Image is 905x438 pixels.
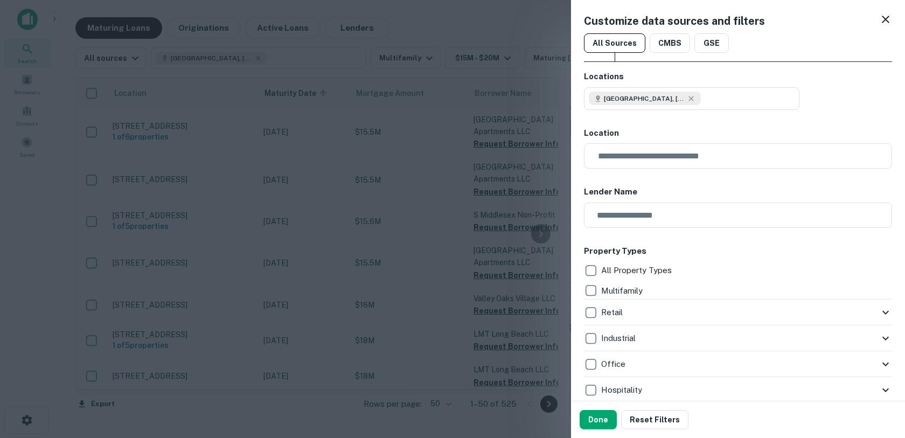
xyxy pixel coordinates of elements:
[584,71,892,83] h6: Locations
[621,410,688,429] button: Reset Filters
[694,33,729,53] button: GSE
[601,358,628,371] p: Office
[601,306,625,319] p: Retail
[584,33,645,53] button: All Sources
[584,351,892,377] div: Office
[584,325,892,351] div: Industrial
[604,94,685,103] span: [GEOGRAPHIC_DATA], [GEOGRAPHIC_DATA]
[584,300,892,325] div: Retail
[601,284,645,297] p: Multifamily
[584,186,892,198] h6: Lender Name
[584,127,892,140] h6: Location
[601,384,644,397] p: Hospitality
[650,33,690,53] button: CMBS
[851,352,905,404] iframe: Chat Widget
[584,13,765,29] h5: Customize data sources and filters
[584,87,799,110] button: [GEOGRAPHIC_DATA], [GEOGRAPHIC_DATA]
[584,377,892,403] div: Hospitality
[601,264,674,277] p: All Property Types
[601,332,638,345] p: Industrial
[580,410,617,429] button: Done
[584,245,892,258] h6: Property Types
